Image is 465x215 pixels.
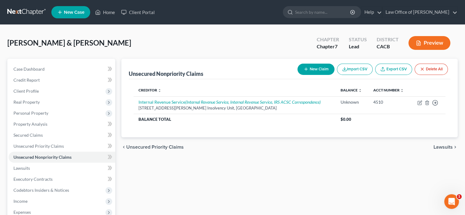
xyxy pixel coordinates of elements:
i: (Internal Revenue Service, Internal Revenue Service, IRS ACSC Correspondence) [185,99,321,105]
i: chevron_right [453,145,458,150]
button: Import CSV [337,64,373,75]
div: Unsecured Nonpriority Claims [129,70,203,77]
div: CACB [377,43,399,50]
a: Law Office of [PERSON_NAME] [382,7,457,18]
a: Credit Report [9,75,115,86]
button: New Claim [297,64,334,75]
a: Executory Contracts [9,174,115,185]
a: Unsecured Nonpriority Claims [9,152,115,163]
a: Property Analysis [9,119,115,130]
div: Chapter [317,43,339,50]
span: Real Property [13,99,40,105]
span: Codebtors Insiders & Notices [13,187,69,193]
a: Unsecured Priority Claims [9,141,115,152]
span: Client Profile [13,88,39,94]
span: Property Analysis [13,121,47,127]
div: Status [349,36,367,43]
a: Home [92,7,118,18]
div: Lead [349,43,367,50]
span: Secured Claims [13,132,43,138]
div: Chapter [317,36,339,43]
span: Lawsuits [13,165,30,171]
span: Unsecured Priority Claims [13,143,64,149]
span: Personal Property [13,110,48,116]
a: Secured Claims [9,130,115,141]
span: Unsecured Priority Claims [126,145,184,150]
div: [STREET_ADDRESS][PERSON_NAME] Insolvency Unit, [GEOGRAPHIC_DATA] [138,105,330,111]
span: Expenses [13,209,31,215]
a: Creditor unfold_more [138,88,161,92]
span: New Case [64,10,84,15]
a: Export CSV [375,64,412,75]
a: Case Dashboard [9,64,115,75]
i: chevron_left [121,145,126,150]
span: Income [13,198,28,204]
span: Unsecured Nonpriority Claims [13,154,72,160]
span: Executory Contracts [13,176,53,182]
a: Balance unfold_more [340,88,362,92]
i: unfold_more [358,89,362,92]
th: Balance Total [134,114,335,125]
button: Lawsuits chevron_right [434,145,458,150]
iframe: Intercom live chat [444,194,459,209]
a: Internal Revenue Service(Internal Revenue Service, Internal Revenue Service, IRS ACSC Corresponde... [138,99,321,105]
input: Search by name... [295,6,351,18]
span: Credit Report [13,77,40,83]
span: Lawsuits [434,145,453,150]
i: unfold_more [158,89,161,92]
button: Delete All [415,64,448,75]
div: District [377,36,399,43]
a: Client Portal [118,7,158,18]
a: Lawsuits [9,163,115,174]
i: unfold_more [400,89,404,92]
span: $0.00 [340,117,351,122]
button: Preview [408,36,450,50]
span: 1 [457,194,462,199]
button: chevron_left Unsecured Priority Claims [121,145,184,150]
div: 4510 [373,99,406,105]
span: [PERSON_NAME] & [PERSON_NAME] [7,38,131,47]
span: Case Dashboard [13,66,45,72]
span: 7 [335,43,338,49]
div: Unknown [340,99,363,105]
a: Help [361,7,382,18]
a: Acct Number unfold_more [373,88,404,92]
